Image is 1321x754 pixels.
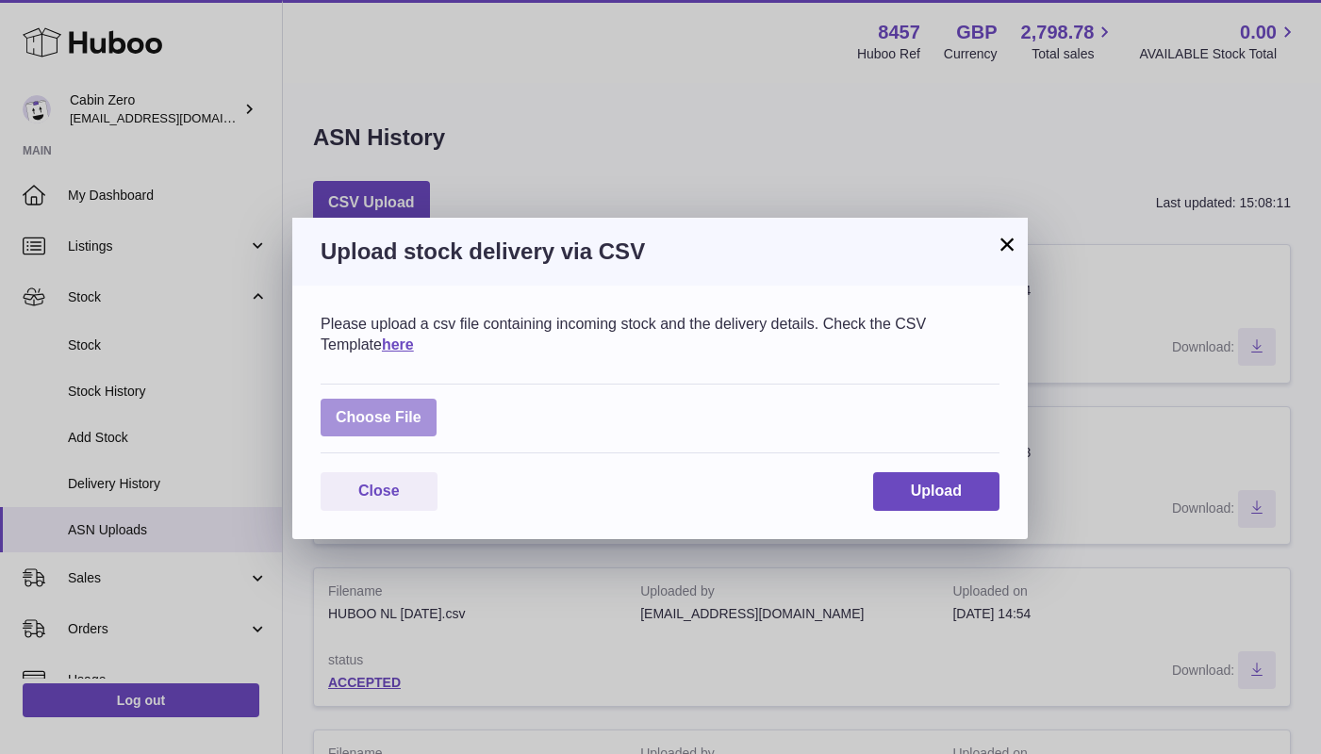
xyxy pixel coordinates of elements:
[996,233,1018,255] button: ×
[321,399,437,437] span: Choose File
[382,336,414,352] a: here
[358,483,400,499] span: Close
[911,483,962,499] span: Upload
[321,472,438,511] button: Close
[321,237,999,267] h3: Upload stock delivery via CSV
[321,314,999,354] div: Please upload a csv file containing incoming stock and the delivery details. Check the CSV Template
[873,472,999,511] button: Upload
